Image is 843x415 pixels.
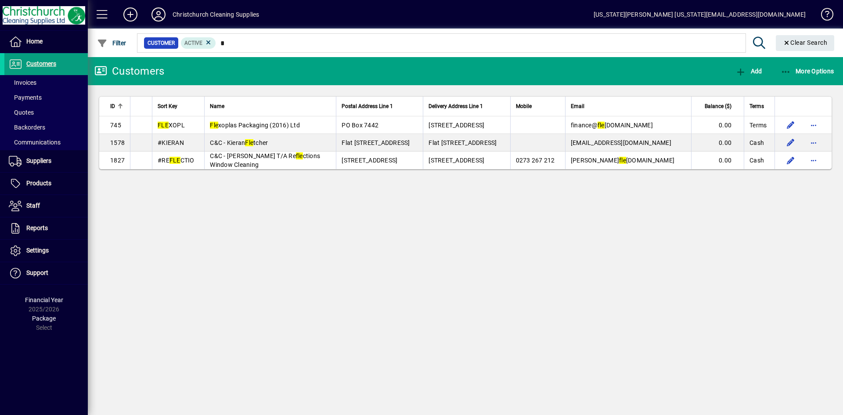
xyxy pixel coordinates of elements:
[9,94,42,101] span: Payments
[97,40,126,47] span: Filter
[342,101,393,111] span: Postal Address Line 1
[784,118,798,132] button: Edit
[95,35,129,51] button: Filter
[173,7,259,22] div: Christchurch Cleaning Supplies
[26,180,51,187] span: Products
[4,75,88,90] a: Invoices
[94,64,164,78] div: Customers
[26,38,43,45] span: Home
[210,139,268,146] span: C&C - Kieran tcher
[781,68,834,75] span: More Options
[296,152,303,159] em: fle
[733,63,764,79] button: Add
[594,7,806,22] div: [US_STATE][PERSON_NAME] [US_STATE][EMAIL_ADDRESS][DOMAIN_NAME]
[691,152,744,169] td: 0.00
[26,247,49,254] span: Settings
[210,122,218,129] em: Fle
[4,217,88,239] a: Reports
[571,101,584,111] span: Email
[148,39,175,47] span: Customer
[571,157,674,164] span: [PERSON_NAME] [DOMAIN_NAME]
[429,101,483,111] span: Delivery Address Line 1
[4,262,88,284] a: Support
[158,122,169,129] em: FLE
[245,139,253,146] em: Fle
[4,120,88,135] a: Backorders
[342,122,378,129] span: PO Box 7442
[184,40,202,46] span: Active
[571,101,686,111] div: Email
[4,135,88,150] a: Communications
[4,240,88,262] a: Settings
[807,153,821,167] button: More options
[784,153,798,167] button: Edit
[4,173,88,195] a: Products
[778,63,836,79] button: More Options
[814,2,832,30] a: Knowledge Base
[144,7,173,22] button: Profile
[619,157,626,164] em: fle
[598,122,605,129] em: fle
[110,122,121,129] span: 745
[516,101,532,111] span: Mobile
[807,118,821,132] button: More options
[9,124,45,131] span: Backorders
[9,79,36,86] span: Invoices
[429,122,484,129] span: [STREET_ADDRESS]
[749,156,764,165] span: Cash
[9,109,34,116] span: Quotes
[158,157,195,164] span: #RE CTIO
[516,157,555,164] span: 0273 267 212
[776,35,835,51] button: Clear
[342,139,410,146] span: Flat [STREET_ADDRESS]
[158,122,185,129] span: XOPL
[705,101,731,111] span: Balance ($)
[9,139,61,146] span: Communications
[210,101,224,111] span: Name
[210,152,320,168] span: C&C - [PERSON_NAME] T/A Re ctions Window Cleaning
[4,90,88,105] a: Payments
[181,37,216,49] mat-chip: Activation Status: Active
[110,101,115,111] span: ID
[429,139,497,146] span: Flat [STREET_ADDRESS]
[571,122,653,129] span: finance@ [DOMAIN_NAME]
[4,150,88,172] a: Suppliers
[784,136,798,150] button: Edit
[807,136,821,150] button: More options
[169,157,180,164] em: FLE
[110,101,125,111] div: ID
[210,101,331,111] div: Name
[516,101,560,111] div: Mobile
[116,7,144,22] button: Add
[26,269,48,276] span: Support
[429,157,484,164] span: [STREET_ADDRESS]
[749,101,764,111] span: Terms
[110,139,125,146] span: 1578
[749,121,767,130] span: Terms
[735,68,762,75] span: Add
[571,139,671,146] span: [EMAIL_ADDRESS][DOMAIN_NAME]
[4,195,88,217] a: Staff
[691,134,744,152] td: 0.00
[26,202,40,209] span: Staff
[342,157,397,164] span: [STREET_ADDRESS]
[4,105,88,120] a: Quotes
[697,101,739,111] div: Balance ($)
[691,116,744,134] td: 0.00
[26,157,51,164] span: Suppliers
[4,31,88,53] a: Home
[210,122,300,129] span: xoplas Packaging (2016) Ltd
[158,139,184,146] span: #KIERAN
[110,157,125,164] span: 1827
[32,315,56,322] span: Package
[783,39,828,46] span: Clear Search
[158,101,177,111] span: Sort Key
[749,138,764,147] span: Cash
[26,60,56,67] span: Customers
[25,296,63,303] span: Financial Year
[26,224,48,231] span: Reports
